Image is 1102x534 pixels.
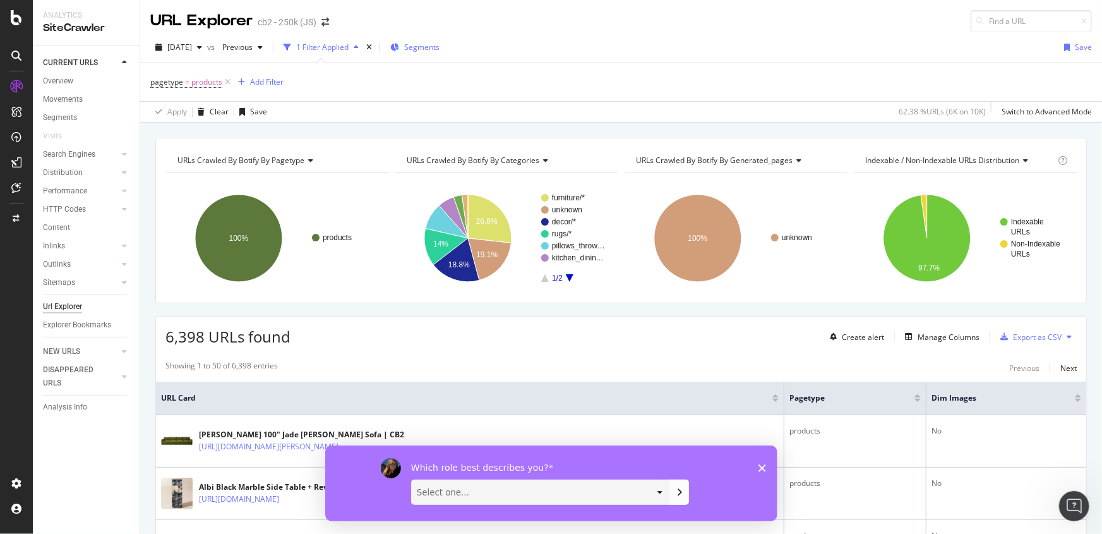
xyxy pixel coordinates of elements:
h4: URLs Crawled By Botify By categories [404,150,606,171]
div: times [364,41,374,54]
button: Previous [1009,360,1039,375]
button: 1 Filter Applied [278,37,364,58]
a: Explorer Bookmarks [43,319,131,332]
a: HTTP Codes [43,203,118,216]
a: [URL][DOMAIN_NAME][PERSON_NAME] [199,440,338,453]
div: Clear [210,106,229,117]
button: Export as CSV [995,327,1062,347]
div: No [931,425,1081,437]
h4: URLs Crawled By Botify By generated_pages [634,150,836,171]
div: Showing 1 to 50 of 6,398 entries [165,360,278,375]
svg: A chart. [165,183,386,293]
text: unknown [782,233,812,242]
text: 14% [433,240,448,249]
div: Performance [43,185,87,198]
div: Search Engines [43,148,95,161]
text: rugs/* [552,229,572,238]
span: URL Card [161,392,769,404]
div: No [931,478,1081,489]
text: 100% [688,234,707,243]
a: Search Engines [43,148,118,161]
div: Overview [43,75,73,88]
text: 1/2 [552,274,563,282]
div: Segments [43,111,77,124]
button: Next [1060,360,1077,375]
span: Indexable / Non-Indexable URLs distribution [866,155,1020,166]
div: arrow-right-arrow-left [321,18,329,27]
div: CURRENT URLS [43,56,98,70]
span: = [185,76,189,87]
div: Movements [43,93,83,106]
button: Manage Columns [900,329,979,344]
div: Url Explorer [43,300,82,313]
img: main image [161,437,193,447]
text: 100% [229,234,249,243]
iframe: Intercom live chat [1059,491,1089,521]
div: products [789,478,921,489]
button: Add Filter [233,75,284,90]
input: Find a URL [971,10,1092,32]
a: Movements [43,93,131,106]
div: Previous [1009,363,1039,373]
a: Distribution [43,166,118,179]
svg: A chart. [395,183,616,293]
span: URLs Crawled By Botify By pagetype [177,155,304,166]
a: Overview [43,75,131,88]
text: Non-Indexable [1011,240,1060,248]
button: Save [1059,37,1092,58]
div: Next [1060,363,1077,373]
svg: A chart. [854,183,1075,293]
text: products [323,233,352,242]
span: pagetype [150,76,183,87]
div: Inlinks [43,240,65,253]
div: Analytics [43,10,129,21]
span: Dim Images [931,392,1056,404]
text: 18.8% [448,260,470,269]
text: 97.7% [918,264,940,272]
text: 19.1% [476,250,498,259]
span: 2025 Aug. 21st [167,42,192,52]
a: [URL][DOMAIN_NAME] [199,493,279,506]
div: DISAPPEARED URLS [43,363,107,390]
button: Switch to Advanced Mode [997,102,1092,122]
button: Clear [193,102,229,122]
button: [DATE] [150,37,207,58]
a: Sitemaps [43,276,118,289]
div: NEW URLS [43,345,80,358]
text: URLs [1011,228,1030,236]
a: Content [43,221,131,234]
span: 6,398 URLs found [165,326,290,347]
div: products [789,425,921,437]
a: Analysis Info [43,401,131,414]
span: URLs Crawled By Botify By generated_pages [637,155,793,166]
button: Segments [385,37,445,58]
a: Performance [43,185,118,198]
div: Save [1075,42,1092,52]
div: Sitemaps [43,276,75,289]
div: Export as CSV [1013,332,1062,343]
a: CURRENT URLS [43,56,118,70]
div: Save [250,106,267,117]
span: Segments [404,42,440,52]
text: Indexable [1011,217,1044,226]
text: decor/* [552,217,576,226]
iframe: Survey by Laura from Botify [325,446,777,521]
a: Url Explorer [43,300,131,313]
div: SiteCrawler [43,21,129,35]
h4: Indexable / Non-Indexable URLs Distribution [863,150,1055,171]
div: Visits [43,130,62,143]
div: 62.38 % URLs ( 6K on 10K ) [899,106,986,117]
div: Albi Black Marble Side Table + Reviews | CB2 [199,482,368,493]
text: kitchen_dinin… [552,253,604,262]
text: unknown [552,205,582,214]
div: Manage Columns [918,332,979,343]
text: URLs [1011,250,1030,258]
text: 26.8% [476,217,498,226]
